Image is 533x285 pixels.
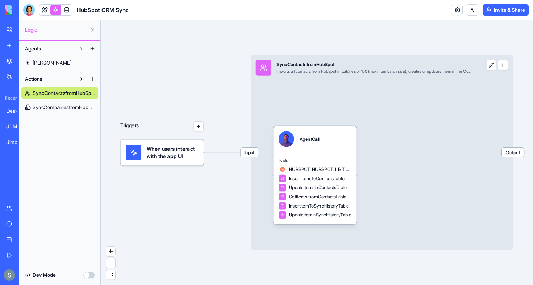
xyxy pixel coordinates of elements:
[289,166,351,172] span: HUBSPOT_HUBSPOT_LIST_CONTACTS
[2,135,31,149] a: Jimbo - Brand Assistant
[289,175,345,182] span: InsertItemsToContactsTable
[106,258,115,268] button: zoom out
[33,59,71,66] span: [PERSON_NAME]
[502,148,524,157] span: Output
[106,247,115,256] button: zoom in
[25,45,41,52] span: Agents
[276,61,472,68] div: SyncContactsfromHubSpot
[120,100,204,165] div: Triggers
[300,136,320,142] div: AgentCall
[21,87,98,99] a: SyncContactsfromHubSpot
[77,6,129,14] span: HubSpot CRM Sync
[2,95,17,101] span: Recent
[106,270,115,280] button: fit view
[5,5,49,15] img: logo
[289,203,349,209] span: InsertItemToSyncHistoryTable
[25,75,42,82] span: Actions
[6,139,26,146] div: Jimbo - Brand Assistant
[120,121,139,131] p: Triggers
[251,55,513,250] div: InputSyncContactsfromHubSpotImports all contacts from HubSpot in batches of 100 (maximum batch si...
[147,145,199,160] span: When users interact with the app UI
[21,43,76,54] button: Agents
[273,126,377,224] div: AgentCallToolsHUBSPOT_HUBSPOT_LIST_CONTACTSInsertItemsToContactsTableUpdateItemsInContactsTableGe...
[21,57,98,69] a: [PERSON_NAME]
[120,139,204,165] div: When users interact with the app UI
[279,158,351,163] span: Tools
[276,69,472,74] div: Imports all contacts from HubSpot in batches of 100 (maximum batch size), creates or updates them...
[241,148,259,157] span: Input
[289,212,351,218] span: UpdateItemInSyncHistoryTable
[6,107,26,114] div: Dealership Manager
[33,104,95,111] span: SyncCompaniesfromHubSpot
[25,26,87,33] span: Logic
[2,119,31,134] a: JDM Import Dealership
[289,193,346,200] span: GetItemsFromContactsTable
[289,184,347,191] span: UpdateItemsInContactsTable
[483,4,529,16] button: Invite & Share
[6,123,26,130] div: JDM Import Dealership
[33,90,95,97] span: SyncContactsfromHubSpot
[4,269,15,281] img: ACg8ocKnDTHbS00rqwWSHQfXf8ia04QnQtz5EDX_Ef5UNrjqV-k=s96-c
[2,104,31,118] a: Dealership Manager
[33,271,56,279] span: Dev Mode
[21,73,76,85] button: Actions
[21,102,98,113] a: SyncCompaniesfromHubSpot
